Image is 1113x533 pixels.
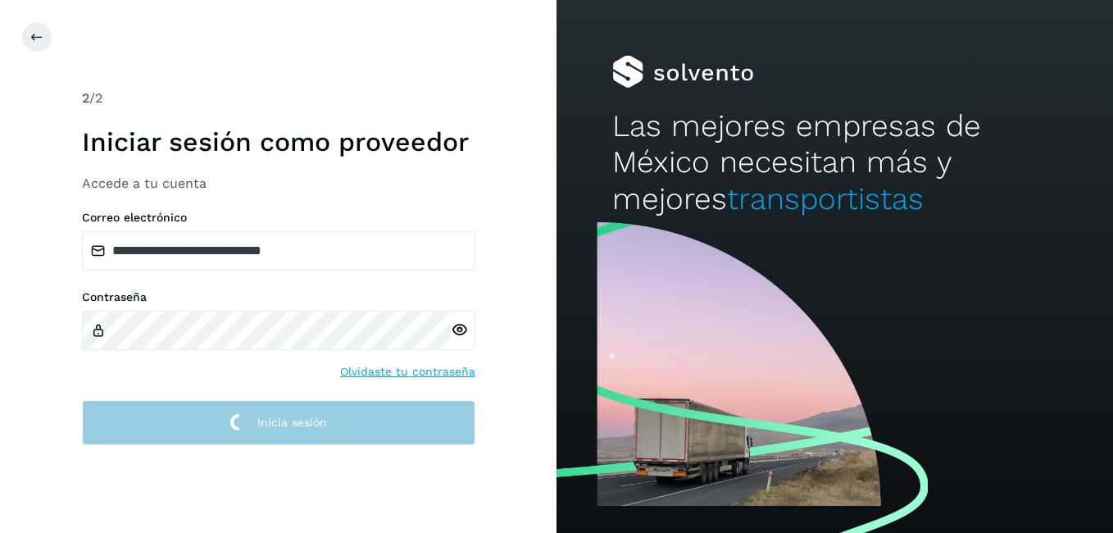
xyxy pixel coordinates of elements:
a: Olvidaste tu contraseña [340,363,475,380]
span: Inicia sesión [257,417,327,428]
button: Inicia sesión [82,400,475,445]
span: transportistas [727,181,924,216]
div: /2 [82,89,475,108]
h2: Las mejores empresas de México necesitan más y mejores [612,108,1057,217]
h3: Accede a tu cuenta [82,175,475,191]
span: 2 [82,90,89,106]
h1: Iniciar sesión como proveedor [82,126,475,157]
label: Correo electrónico [82,211,475,225]
label: Contraseña [82,290,475,304]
